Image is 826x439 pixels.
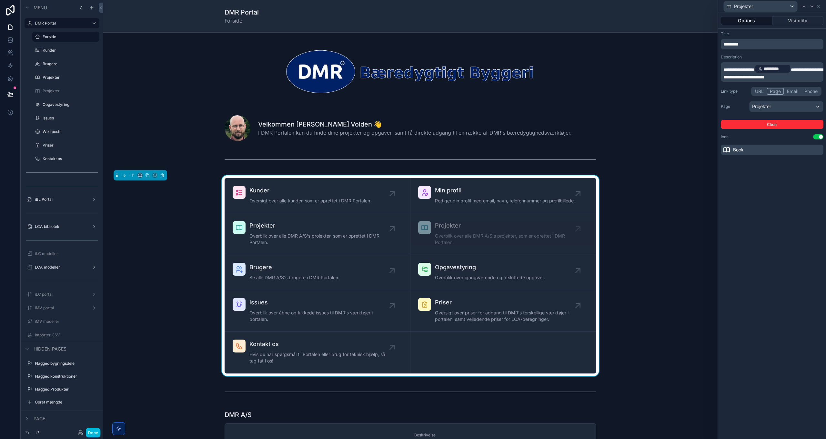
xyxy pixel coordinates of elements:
[43,143,96,148] label: Priser
[35,251,96,256] label: iLC modeller
[249,198,371,204] span: Oversigt over alle kunder, som er oprettet i DMR Portalen.
[721,89,747,94] label: Link type
[435,298,578,307] span: Priser
[225,178,410,213] a: KunderOversigt over alle kunder, som er oprettet i DMR Portalen.
[249,263,339,272] span: Brugere
[733,147,744,153] span: Book
[752,88,767,95] button: URL
[43,48,96,53] label: Kunder
[225,255,410,290] a: BrugereSe alle DMR A/S's brugere i DMR Portalen.
[225,332,410,373] a: Kontakt osHvis du har spørgsmål til Portalen eller brug for teknisk hjælp, så tag fat i os!
[225,17,259,25] span: Forside
[750,101,823,112] div: Projekter
[43,102,96,107] label: Opgavestyring
[35,319,96,324] label: iMV modeller
[35,292,86,297] label: iLC portal
[35,224,86,229] label: LCA bibliotek
[721,16,772,25] button: Options
[225,213,410,255] a: ProjekterOverblik over alle DMR A/S's projekter, som er oprettet i DMR Portalen.
[43,75,96,80] label: Projekter
[410,255,596,290] a: OpgavestyringOverblik over igangværende og afsluttede opgaver.
[721,39,823,49] div: scrollable content
[723,1,798,12] button: Projekter
[249,298,392,307] span: Issues
[721,134,729,139] label: Icon
[435,221,578,230] span: Projekter
[721,62,823,82] div: scrollable content
[410,213,596,255] a: ProjekterOverblik over alle DMR A/S's projekter, som er oprettet i DMR Portalen.
[43,129,96,134] label: Wiki posts
[784,88,801,95] button: Email
[734,3,753,10] span: Projekter
[249,340,392,349] span: Kontakt os
[767,88,784,95] button: Page
[249,351,392,364] span: Hvis du har spørgsmål til Portalen eller brug for teknisk hjælp, så tag fat i os!
[249,186,371,195] span: Kunder
[35,332,96,338] label: Importer CSV
[435,310,578,322] span: Oversigt over priser for adgang til DMR's forskellige værktøjer i portalen, samt vejledende prise...
[86,428,100,437] button: Done
[43,88,96,94] label: Projekter
[249,274,339,281] span: Se alle DMR A/S's brugere i DMR Portalen.
[35,305,86,311] label: iMV portal
[249,221,392,230] span: Projekter
[35,197,86,202] label: iBL Portal
[410,178,596,213] a: Min profilRediger din profil med email, navn, telefonnummer og profilbillede.
[435,274,545,281] span: Overblik over igangværende og afsluttede opgaver.
[35,361,96,366] label: Flagged bygningsdele
[43,156,96,161] label: Kontakt os
[35,21,86,26] label: DMR Portal
[35,265,86,270] label: LCA modeller
[435,233,578,246] span: Overblik over alle DMR A/S's projekter, som er oprettet i DMR Portalen.
[721,55,742,60] label: Description
[225,8,259,17] h1: DMR Portal
[721,120,823,129] button: Clear
[410,290,596,332] a: PriserOversigt over priser for adgang til DMR's forskellige værktøjer i portalen, samt vejledende...
[249,310,392,322] span: Overblik over åbne og lukkede issues til DMR's værktøjer i portalen.
[749,101,823,112] button: Projekter
[721,31,729,36] label: Title
[35,400,96,405] label: Opret mængde
[225,290,410,332] a: IssuesOverblik over åbne og lukkede issues til DMR's værktøjer i portalen.
[34,346,66,352] span: Hidden pages
[435,263,545,272] span: Opgavestyring
[35,374,96,379] label: Flagged konstruktioner
[43,34,96,39] label: Forside
[721,104,747,109] label: Page
[34,5,47,11] span: Menu
[772,16,824,25] button: Visibility
[801,88,821,95] button: Phone
[35,387,96,392] label: Flagged Produkter
[435,186,575,195] span: Min profil
[249,233,392,246] span: Overblik over alle DMR A/S's projekter, som er oprettet i DMR Portalen.
[435,198,575,204] span: Rediger din profil med email, navn, telefonnummer og profilbillede.
[34,415,45,422] span: Page
[43,116,96,121] label: Issues
[43,61,96,66] label: Brugere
